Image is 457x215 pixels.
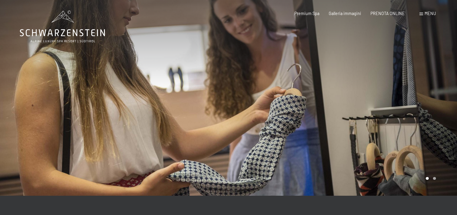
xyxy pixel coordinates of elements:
[425,11,436,16] span: Menu
[433,177,436,180] div: Carousel Page 2
[329,11,361,16] a: Galleria immagini
[424,177,436,180] div: Carousel Pagination
[426,177,429,180] div: Carousel Page 1 (Current Slide)
[294,11,319,16] a: Premium Spa
[370,11,405,16] a: PRENOTA ONLINE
